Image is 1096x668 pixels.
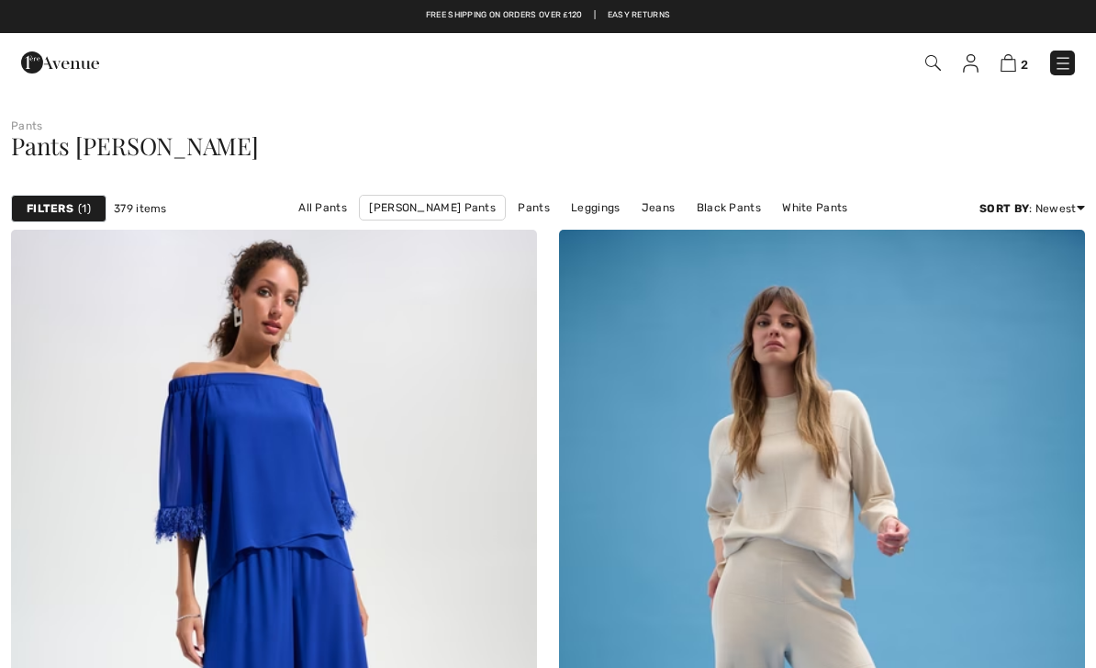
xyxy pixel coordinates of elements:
[1001,54,1016,72] img: Shopping Bag
[11,119,43,132] a: Pants
[632,196,685,220] a: Jeans
[509,196,559,220] a: Pants
[1054,54,1072,73] img: Menu
[963,54,979,73] img: My Info
[21,52,99,70] a: 1ère Avenue
[608,9,671,22] a: Easy Returns
[562,196,629,220] a: Leggings
[1021,58,1028,72] span: 2
[542,221,688,244] a: [PERSON_NAME] Pants
[426,9,583,22] a: Free shipping on orders over ₤120
[773,196,856,220] a: White Pants
[78,200,91,217] span: 1
[289,196,356,220] a: All Pants
[114,200,167,217] span: 379 items
[27,200,73,217] strong: Filters
[688,196,770,220] a: Black Pants
[979,200,1085,217] div: : Newest
[359,195,506,221] a: [PERSON_NAME] Pants
[1001,51,1028,74] a: 2
[979,202,1029,215] strong: Sort By
[594,9,596,22] span: |
[11,130,259,162] span: Pants [PERSON_NAME]
[21,44,99,81] img: 1ère Avenue
[925,55,941,71] img: Search
[459,221,540,244] a: Navy Pants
